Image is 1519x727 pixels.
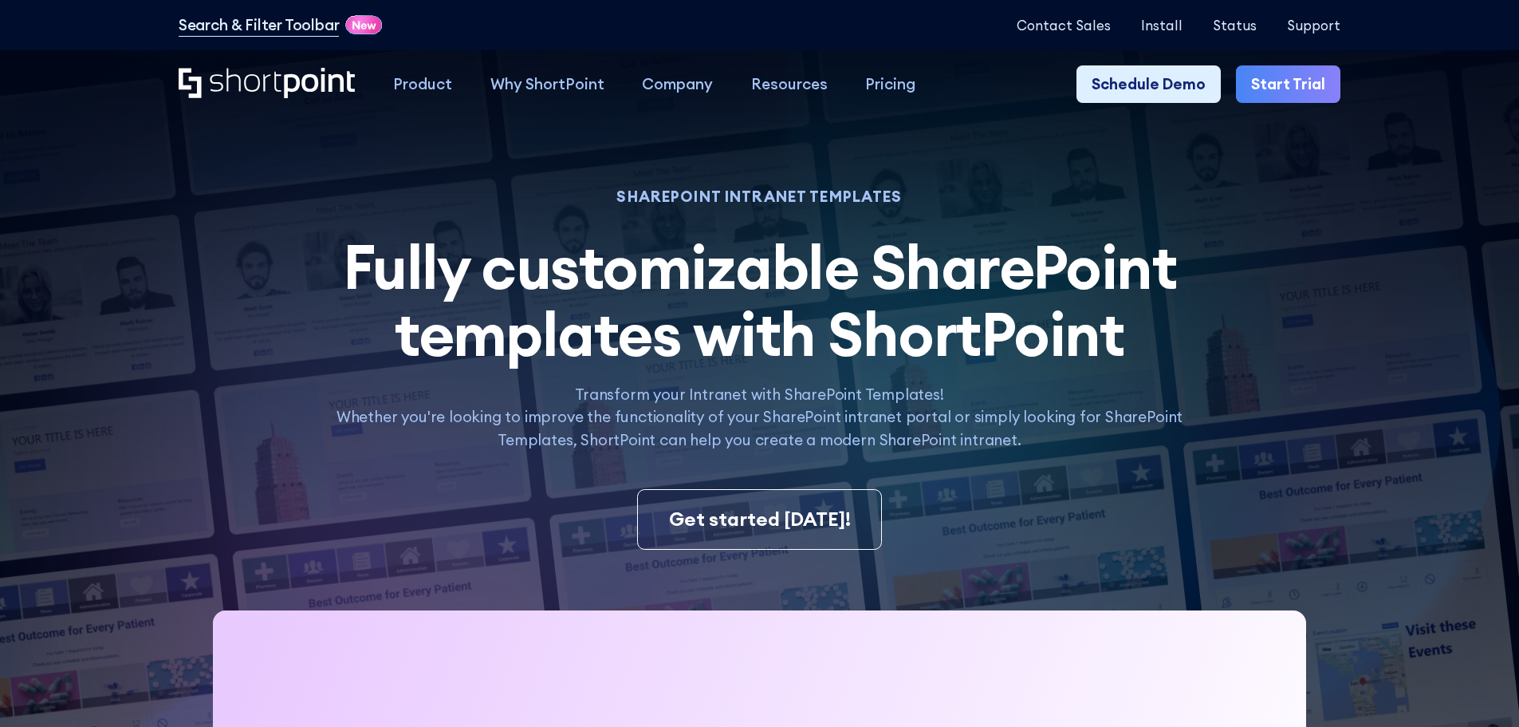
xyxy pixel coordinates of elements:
[751,73,828,96] div: Resources
[179,14,340,37] a: Search & Filter Toolbar
[1017,18,1111,33] a: Contact Sales
[642,73,713,96] div: Company
[623,65,732,104] a: Company
[637,489,881,550] a: Get started [DATE]!
[374,65,471,104] a: Product
[847,65,935,104] a: Pricing
[393,73,452,96] div: Product
[1213,18,1257,33] a: Status
[865,73,915,96] div: Pricing
[1439,650,1519,727] iframe: Chat Widget
[315,383,1203,452] p: Transform your Intranet with SharePoint Templates! Whether you're looking to improve the function...
[179,68,355,101] a: Home
[343,228,1177,372] span: Fully customizable SharePoint templates with ShortPoint
[1076,65,1221,104] a: Schedule Demo
[315,190,1203,203] h1: SHAREPOINT INTRANET TEMPLATES
[732,65,847,104] a: Resources
[1236,65,1340,104] a: Start Trial
[669,505,851,534] div: Get started [DATE]!
[1141,18,1183,33] a: Install
[471,65,624,104] a: Why ShortPoint
[1287,18,1340,33] a: Support
[490,73,604,96] div: Why ShortPoint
